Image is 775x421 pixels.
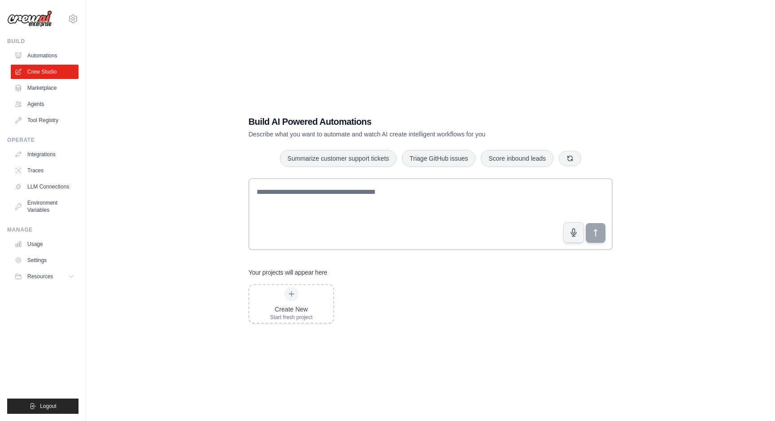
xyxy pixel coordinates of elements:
h1: Build AI Powered Automations [248,115,550,128]
button: Logout [7,399,78,414]
a: Marketplace [11,81,78,95]
div: Start fresh project [270,314,313,321]
span: Logout [40,403,57,410]
a: Usage [11,237,78,251]
div: Operate [7,136,78,144]
div: Build [7,38,78,45]
a: Tool Registry [11,113,78,127]
button: Click to speak your automation idea [563,222,584,243]
button: Resources [11,269,78,284]
p: Describe what you want to automate and watch AI create intelligent workflows for you [248,130,550,139]
a: Crew Studio [11,65,78,79]
img: Logo [7,10,52,27]
div: Create New [270,305,313,314]
h3: Your projects will appear here [248,268,327,277]
button: Get new suggestions [559,151,581,166]
div: Manage [7,226,78,233]
a: Settings [11,253,78,268]
a: Traces [11,163,78,178]
button: Summarize customer support tickets [280,150,396,167]
a: Agents [11,97,78,111]
button: Triage GitHub issues [402,150,475,167]
span: Resources [27,273,53,280]
a: Integrations [11,147,78,162]
a: Automations [11,48,78,63]
button: Score inbound leads [481,150,553,167]
a: LLM Connections [11,180,78,194]
a: Environment Variables [11,196,78,217]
